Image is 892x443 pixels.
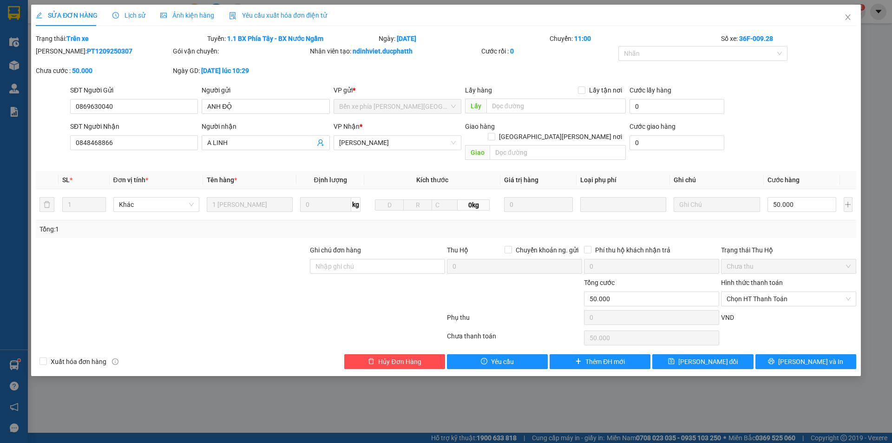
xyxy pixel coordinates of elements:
[310,246,361,254] label: Ghi chú đơn hàng
[36,12,98,19] span: SỬA ĐƠN HÀNG
[727,292,851,306] span: Chọn HT Thanh Toán
[112,358,118,365] span: info-circle
[585,85,626,95] span: Lấy tận nơi
[486,99,626,113] input: Dọc đường
[87,47,132,55] b: PT1209250307
[739,35,773,42] b: 36F-009.28
[720,33,857,44] div: Số xe:
[334,85,461,95] div: VP gửi
[584,279,615,286] span: Tổng cước
[678,357,738,367] span: [PERSON_NAME] đổi
[504,176,538,184] span: Giá trị hàng
[351,197,361,212] span: kg
[844,13,852,21] span: close
[310,259,445,274] input: Ghi chú đơn hàng
[39,224,344,234] div: Tổng: 1
[510,47,514,55] b: 0
[491,357,514,367] span: Yêu cầu
[458,199,489,211] span: 0kg
[112,12,119,19] span: clock-circle
[378,33,549,44] div: Ngày:
[119,198,194,212] span: Khác
[577,171,670,189] th: Loại phụ phí
[446,312,583,329] div: Phụ thu
[334,123,360,130] span: VP Nhận
[674,197,760,212] input: Ghi Chú
[112,12,145,19] span: Lịch sử
[70,121,198,132] div: SĐT Người Nhận
[465,145,490,160] span: Giao
[727,259,851,273] span: Chưa thu
[202,85,329,95] div: Người gửi
[36,66,171,76] div: Chưa cước :
[585,357,625,367] span: Thêm ĐH mới
[207,197,293,212] input: VD: Bàn, Ghế
[36,46,171,56] div: [PERSON_NAME]:
[574,35,591,42] b: 11:00
[721,279,783,286] label: Hình thức thanh toán
[39,197,54,212] button: delete
[481,358,487,365] span: exclamation-circle
[344,354,445,369] button: deleteHủy Đơn Hàng
[201,67,249,74] b: [DATE] lúc 10:29
[113,176,148,184] span: Đơn vị tính
[353,47,413,55] b: ndinhviet.ducphatth
[202,121,329,132] div: Người nhận
[229,12,327,19] span: Yêu cầu xuất hóa đơn điện tử
[70,85,198,95] div: SĐT Người Gửi
[591,245,674,255] span: Phí thu hộ khách nhận trả
[630,135,724,150] input: Cước giao hàng
[512,245,582,255] span: Chuyển khoản ng. gửi
[504,197,573,212] input: 0
[207,176,237,184] span: Tên hàng
[721,314,734,321] span: VND
[835,5,861,31] button: Close
[62,176,70,184] span: SL
[465,123,495,130] span: Giao hàng
[375,199,404,211] input: D
[652,354,753,369] button: save[PERSON_NAME] đổi
[670,171,763,189] th: Ghi chú
[339,99,456,113] span: Bến xe phía Tây Thanh Hóa
[768,358,774,365] span: printer
[630,99,724,114] input: Cước lấy hàng
[465,99,486,113] span: Lấy
[490,145,626,160] input: Dọc đường
[447,354,548,369] button: exclamation-circleYêu cầu
[339,136,456,150] span: VP Ngọc Hồi
[446,331,583,347] div: Chưa thanh toán
[403,199,432,211] input: R
[378,357,421,367] span: Hủy Đơn Hàng
[35,33,206,44] div: Trạng thái:
[227,35,323,42] b: 1.1 BX Phía Tây - BX Nước Ngầm
[767,176,800,184] span: Cước hàng
[630,123,676,130] label: Cước giao hàng
[465,86,492,94] span: Lấy hàng
[447,246,468,254] span: Thu Hộ
[416,176,448,184] span: Kích thước
[549,33,720,44] div: Chuyến:
[47,357,110,367] span: Xuất hóa đơn hàng
[229,12,236,20] img: icon
[314,176,347,184] span: Định lượng
[206,33,378,44] div: Tuyến:
[36,12,42,19] span: edit
[432,199,458,211] input: C
[630,86,671,94] label: Cước lấy hàng
[397,35,416,42] b: [DATE]
[755,354,856,369] button: printer[PERSON_NAME] và In
[668,358,675,365] span: save
[368,358,374,365] span: delete
[173,46,308,56] div: Gói vận chuyển:
[778,357,843,367] span: [PERSON_NAME] và In
[495,132,626,142] span: [GEOGRAPHIC_DATA][PERSON_NAME] nơi
[310,46,479,56] div: Nhân viên tạo:
[160,12,167,19] span: picture
[160,12,214,19] span: Ảnh kiện hàng
[72,67,92,74] b: 50.000
[173,66,308,76] div: Ngày GD:
[66,35,89,42] b: Trên xe
[317,139,324,146] span: user-add
[844,197,853,212] button: plus
[575,358,582,365] span: plus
